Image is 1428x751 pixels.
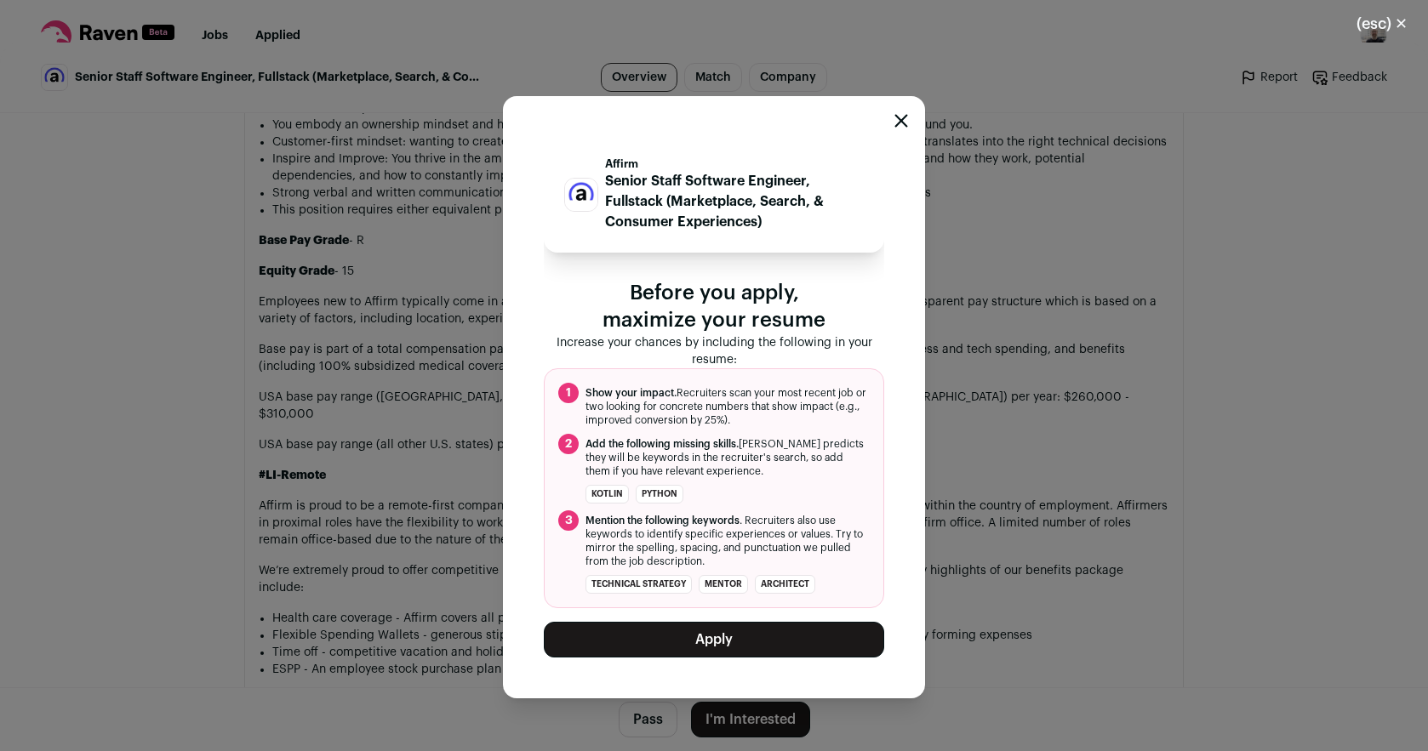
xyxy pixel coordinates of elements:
[605,157,864,171] p: Affirm
[544,622,884,657] button: Apply
[585,515,740,526] span: Mention the following keywords
[585,437,870,478] span: [PERSON_NAME] predicts they will be keywords in the recruiter's search, so add them if you have r...
[558,510,579,531] span: 3
[585,514,870,568] span: . Recruiters also use keywords to identify specific experiences or values. Try to mirror the spel...
[558,434,579,454] span: 2
[699,575,748,594] li: mentor
[544,334,884,368] p: Increase your chances by including the following in your resume:
[1336,5,1428,43] button: Close modal
[585,575,692,594] li: technical strategy
[755,575,815,594] li: architect
[585,388,677,398] span: Show your impact.
[558,383,579,403] span: 1
[605,171,864,232] p: Senior Staff Software Engineer, Fullstack (Marketplace, Search, & Consumer Experiences)
[894,114,908,128] button: Close modal
[544,280,884,334] p: Before you apply, maximize your resume
[585,386,870,427] span: Recruiters scan your most recent job or two looking for concrete numbers that show impact (e.g., ...
[565,179,597,211] img: b8aebdd1f910e78187220eb90cc21d50074b3a99d53b240b52f0c4a299e1e609.jpg
[585,485,629,504] li: Kotlin
[585,439,739,449] span: Add the following missing skills.
[636,485,683,504] li: Python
